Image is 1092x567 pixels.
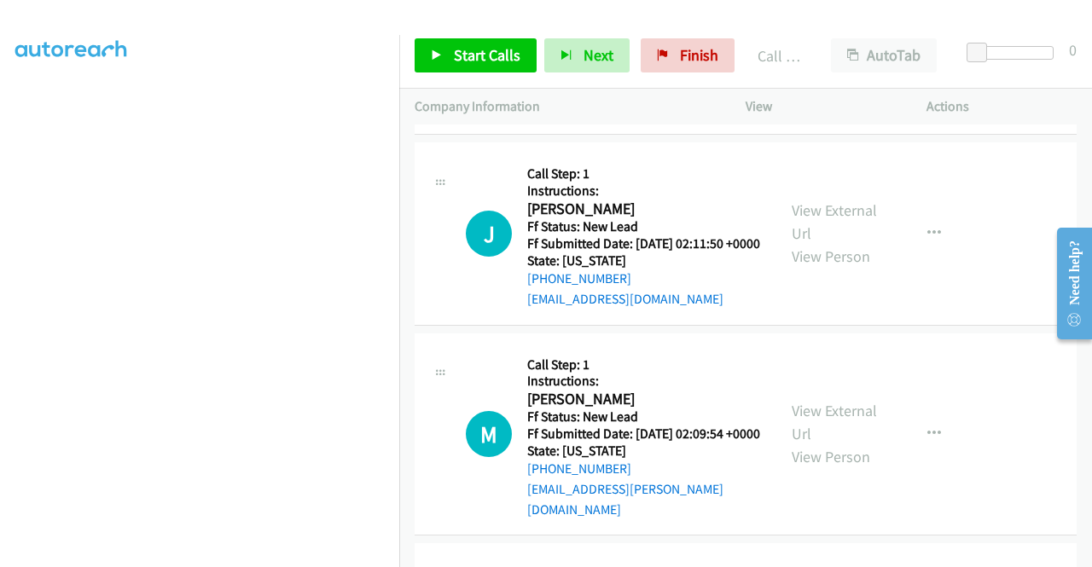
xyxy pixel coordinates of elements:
a: View Person [792,246,870,266]
h5: Ff Status: New Lead [527,218,760,235]
button: Next [544,38,630,72]
div: The call is yet to be attempted [466,411,512,457]
a: [EMAIL_ADDRESS][PERSON_NAME][DOMAIN_NAME] [527,481,723,518]
a: View External Url [792,401,877,443]
span: Start Calls [454,45,520,65]
div: The call is yet to be attempted [466,211,512,257]
h5: Instructions: [527,182,760,200]
a: View Person [792,447,870,466]
a: [PHONE_NUMBER] [527,270,631,286]
a: Finish [641,38,735,72]
p: Company Information [415,96,715,117]
a: View External Url [792,200,877,243]
span: Finish [680,45,718,65]
p: Call Completed [758,44,800,67]
h2: [PERSON_NAME] [527,390,761,409]
h5: Ff Submitted Date: [DATE] 02:11:50 +0000 [527,235,760,252]
h5: State: [US_STATE] [527,443,761,460]
h5: Ff Submitted Date: [DATE] 02:09:54 +0000 [527,425,761,443]
h1: J [466,211,512,257]
p: View [746,96,896,117]
h5: Call Step: 1 [527,356,761,373]
h5: Ff Status: New Lead [527,408,761,425]
p: Actions [926,96,1077,117]
h5: State: [US_STATE] [527,252,760,269]
a: [EMAIL_ADDRESS][DOMAIN_NAME] [527,291,723,307]
h1: M [466,411,512,457]
h5: Instructions: [527,373,761,390]
iframe: Resource Center [1043,216,1092,351]
span: Next [584,45,613,65]
button: AutoTab [831,38,937,72]
div: 0 [1069,38,1077,61]
h5: Call Step: 1 [527,165,760,182]
a: Start Calls [415,38,537,72]
h2: [PERSON_NAME] [527,200,760,219]
div: Delay between calls (in seconds) [975,46,1054,60]
a: [PHONE_NUMBER] [527,460,631,477]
